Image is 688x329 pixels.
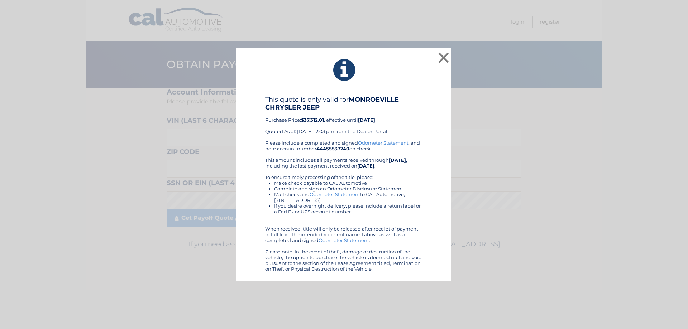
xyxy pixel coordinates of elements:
[389,157,406,163] b: [DATE]
[357,163,374,169] b: [DATE]
[265,96,423,111] h4: This quote is only valid for
[310,192,360,197] a: Odometer Statement
[265,140,423,272] div: Please include a completed and signed , and note account number on check. This amount includes al...
[358,117,375,123] b: [DATE]
[316,146,349,151] b: 44455537740
[358,140,408,146] a: Odometer Statement
[301,117,324,123] b: $37,312.01
[274,180,423,186] li: Make check payable to CAL Automotive
[274,186,423,192] li: Complete and sign an Odometer Disclosure Statement
[274,203,423,214] li: If you desire overnight delivery, please include a return label or a Fed Ex or UPS account number.
[274,192,423,203] li: Mail check and to CAL Automotive, [STREET_ADDRESS]
[436,50,451,65] button: ×
[265,96,399,111] b: MONROEVILLE CHRYSLER JEEP
[265,96,423,140] div: Purchase Price: , effective until Quoted As of: [DATE] 12:03 pm from the Dealer Portal
[319,237,369,243] a: Odometer Statement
